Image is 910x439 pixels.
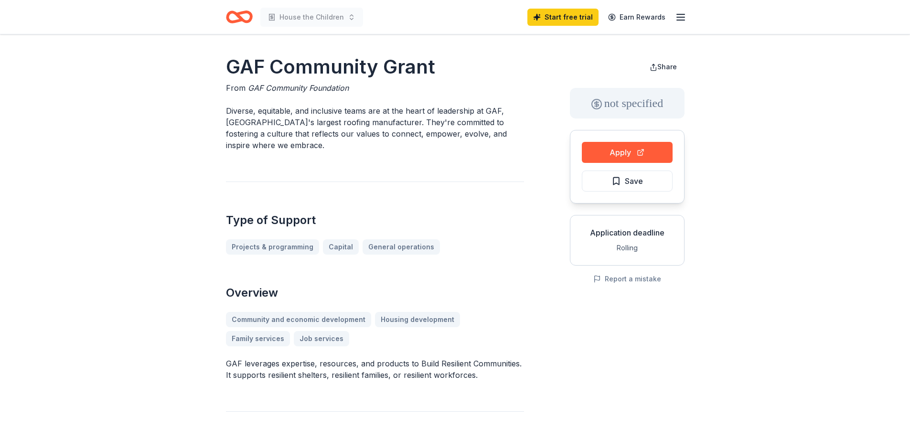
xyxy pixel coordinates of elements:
[260,8,363,27] button: House the Children
[226,285,524,300] h2: Overview
[226,358,524,381] p: GAF leverages expertise, resources, and products to Build Resilient Communities. It supports resi...
[582,171,673,192] button: Save
[279,11,344,23] span: House the Children
[226,105,524,151] p: Diverse, equitable, and inclusive teams are at the heart of leadership at GAF, [GEOGRAPHIC_DATA]'...
[226,82,524,94] div: From
[226,239,319,255] a: Projects & programming
[642,57,685,76] button: Share
[226,213,524,228] h2: Type of Support
[593,273,661,285] button: Report a mistake
[625,175,643,187] span: Save
[578,227,676,238] div: Application deadline
[323,239,359,255] a: Capital
[578,242,676,254] div: Rolling
[363,239,440,255] a: General operations
[527,9,599,26] a: Start free trial
[582,142,673,163] button: Apply
[248,83,349,93] span: GAF Community Foundation
[657,63,677,71] span: Share
[226,54,524,80] h1: GAF Community Grant
[602,9,671,26] a: Earn Rewards
[226,6,253,28] a: Home
[570,88,685,118] div: not specified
